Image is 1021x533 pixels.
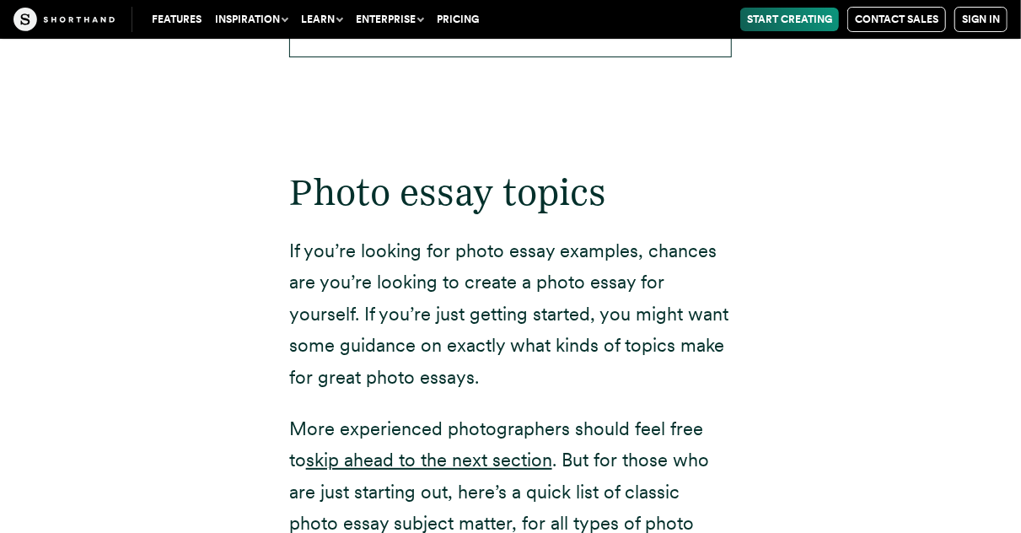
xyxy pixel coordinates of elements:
p: If you’re looking for photo essay examples, chances are you’re looking to create a photo essay fo... [289,235,733,393]
img: The Craft [13,8,115,31]
button: Enterprise [349,8,430,31]
a: Sign in [954,7,1008,32]
button: Learn [294,8,349,31]
h2: Photo essay topics [289,170,733,215]
a: Features [145,8,208,31]
a: Pricing [430,8,486,31]
a: skip ahead to the next section [306,449,552,471]
a: Contact Sales [847,7,946,32]
button: Inspiration [208,8,294,31]
a: Start Creating [740,8,839,31]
